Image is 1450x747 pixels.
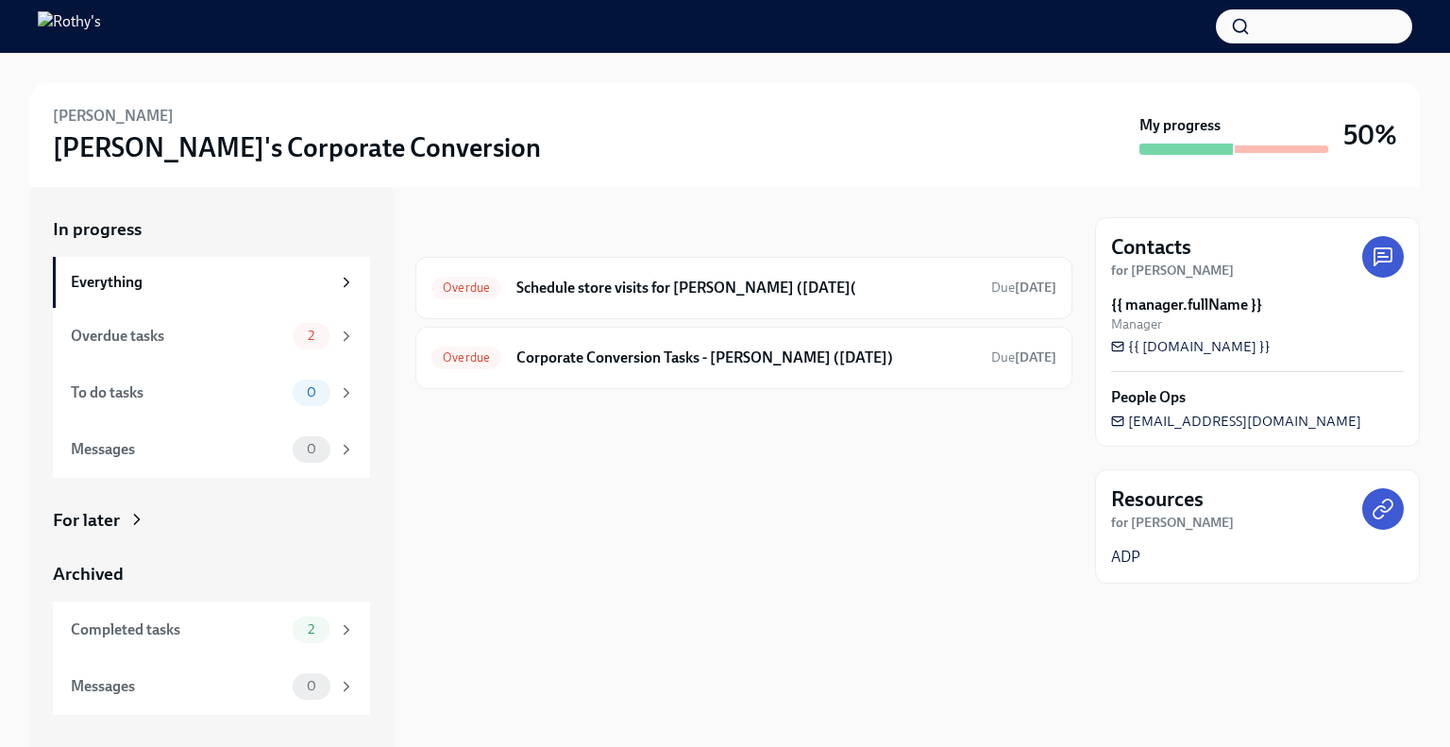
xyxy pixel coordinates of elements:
[1111,295,1262,315] strong: {{ manager.fullName }}
[71,439,285,460] div: Messages
[1343,118,1397,152] h3: 50%
[71,272,330,293] div: Everything
[991,349,1056,365] span: Due
[38,11,101,42] img: Rothy's
[71,382,285,403] div: To do tasks
[53,421,370,478] a: Messages0
[53,257,370,308] a: Everything
[295,679,328,693] span: 0
[1111,337,1271,356] a: {{ [DOMAIN_NAME] }}
[1015,280,1056,296] strong: [DATE]
[1111,387,1186,408] strong: People Ops
[516,278,976,298] h6: Schedule store visits for [PERSON_NAME] ([DATE](
[71,676,285,697] div: Messages
[53,508,370,533] a: For later
[1015,349,1056,365] strong: [DATE]
[53,217,370,242] a: In progress
[53,365,370,421] a: To do tasks0
[431,273,1056,303] a: OverdueSchedule store visits for [PERSON_NAME] ([DATE](Due[DATE]
[53,658,370,715] a: Messages0
[991,279,1056,297] span: October 13th, 2025 09:00
[53,130,541,164] h3: [PERSON_NAME]'s Corporate Conversion
[431,280,501,295] span: Overdue
[53,562,370,586] a: Archived
[1111,547,1140,568] a: ADP
[1111,515,1234,531] strong: for [PERSON_NAME]
[296,329,326,343] span: 2
[53,106,174,127] h6: [PERSON_NAME]
[296,622,326,637] span: 2
[431,343,1056,373] a: OverdueCorporate Conversion Tasks - [PERSON_NAME] ([DATE])Due[DATE]
[53,602,370,658] a: Completed tasks2
[295,385,328,399] span: 0
[516,348,976,368] h6: Corporate Conversion Tasks - [PERSON_NAME] ([DATE])
[53,508,120,533] div: For later
[1111,233,1191,262] h4: Contacts
[1111,263,1234,279] strong: for [PERSON_NAME]
[1111,412,1361,431] a: [EMAIL_ADDRESS][DOMAIN_NAME]
[1139,115,1221,136] strong: My progress
[991,348,1056,366] span: September 29th, 2025 09:00
[53,308,370,365] a: Overdue tasks2
[1111,485,1204,514] h4: Resources
[991,280,1056,296] span: Due
[71,326,285,347] div: Overdue tasks
[295,442,328,456] span: 0
[1111,315,1162,333] span: Manager
[415,217,504,242] div: In progress
[431,350,501,365] span: Overdue
[71,620,285,640] div: Completed tasks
